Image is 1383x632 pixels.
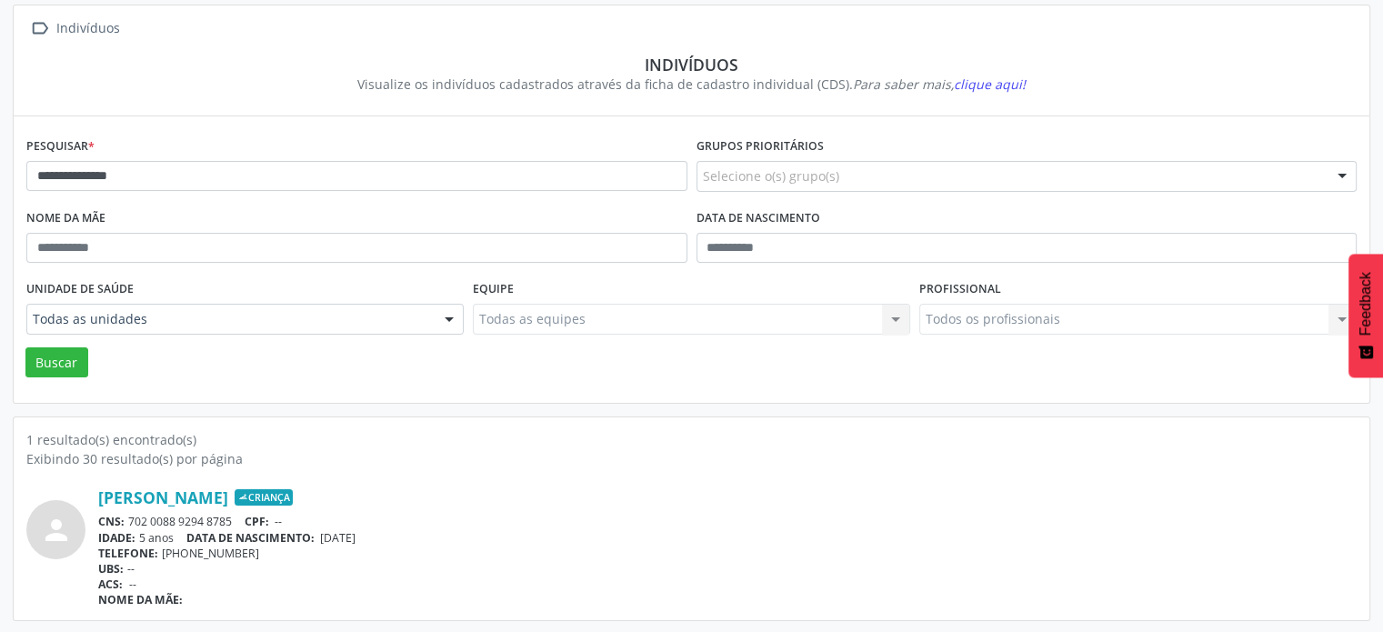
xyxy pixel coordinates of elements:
[33,310,426,328] span: Todas as unidades
[98,530,1357,546] div: 5 anos
[53,15,123,42] div: Indivíduos
[25,347,88,378] button: Buscar
[26,449,1357,468] div: Exibindo 30 resultado(s) por página
[98,530,135,546] span: IDADE:
[245,514,269,529] span: CPF:
[919,276,1001,304] label: Profissional
[98,592,183,607] span: NOME DA MÃE:
[129,577,136,592] span: --
[473,276,514,304] label: Equipe
[98,514,125,529] span: CNS:
[1348,254,1383,377] button: Feedback - Mostrar pesquisa
[26,133,95,161] label: Pesquisar
[26,276,134,304] label: Unidade de saúde
[26,430,1357,449] div: 1 resultado(s) encontrado(s)
[98,577,123,592] span: ACS:
[320,530,356,546] span: [DATE]
[26,15,123,42] a:  Indivíduos
[235,489,293,506] span: Criança
[954,75,1026,93] span: clique aqui!
[40,514,73,547] i: person
[1358,272,1374,336] span: Feedback
[26,205,105,233] label: Nome da mãe
[853,75,1026,93] i: Para saber mais,
[98,561,124,577] span: UBS:
[98,561,1357,577] div: --
[98,514,1357,529] div: 702 0088 9294 8785
[39,75,1344,94] div: Visualize os indivíduos cadastrados através da ficha de cadastro individual (CDS).
[26,15,53,42] i: 
[697,133,824,161] label: Grupos prioritários
[98,546,1357,561] div: [PHONE_NUMBER]
[98,546,158,561] span: TELEFONE:
[697,205,820,233] label: Data de nascimento
[186,530,315,546] span: DATA DE NASCIMENTO:
[39,55,1344,75] div: Indivíduos
[703,166,839,186] span: Selecione o(s) grupo(s)
[98,487,228,507] a: [PERSON_NAME]
[275,514,282,529] span: --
